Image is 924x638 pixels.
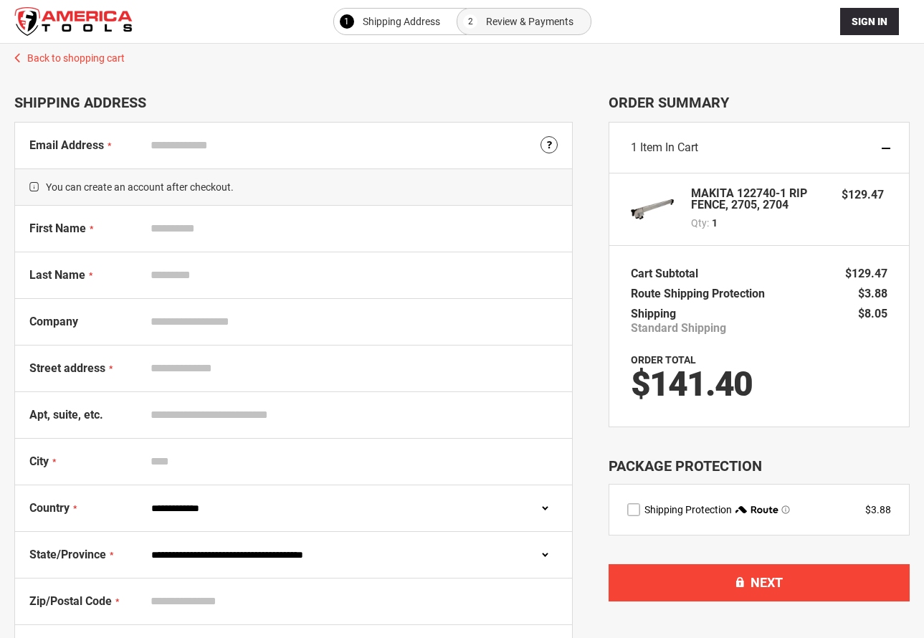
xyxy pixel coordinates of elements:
[644,504,732,515] span: Shipping Protection
[609,94,910,111] span: Order Summary
[609,456,910,477] div: Package Protection
[631,284,772,304] th: Route Shipping Protection
[840,8,899,35] button: Sign In
[29,315,78,328] span: Company
[29,548,106,561] span: State/Province
[631,188,674,231] img: MAKITA 122740-1 RIP FENCE, 2705, 2704
[631,264,705,284] th: Cart Subtotal
[29,268,85,282] span: Last Name
[14,7,133,36] a: store logo
[631,141,637,154] span: 1
[691,188,827,211] strong: MAKITA 122740-1 RIP FENCE, 2705, 2704
[712,216,718,230] span: 1
[691,217,707,229] span: Qty
[29,138,104,152] span: Email Address
[29,361,105,375] span: Street address
[631,307,676,320] span: Shipping
[858,307,887,320] span: $8.05
[842,188,884,201] span: $129.47
[631,363,752,404] span: $141.40
[609,564,910,601] button: Next
[627,503,891,517] div: route shipping protection selector element
[845,267,887,280] span: $129.47
[29,408,103,422] span: Apt, suite, etc.
[14,7,133,36] img: America Tools
[29,501,70,515] span: Country
[363,13,440,30] span: Shipping Address
[29,594,112,608] span: Zip/Postal Code
[15,168,572,206] span: You can create an account after checkout.
[865,503,891,517] div: $3.88
[858,287,887,300] span: $3.88
[631,354,696,366] strong: Order Total
[631,321,726,335] span: Standard Shipping
[344,13,349,30] span: 1
[29,454,49,468] span: City
[486,13,573,30] span: Review & Payments
[468,13,473,30] span: 2
[640,141,698,154] span: Item in Cart
[751,575,783,590] span: Next
[852,16,887,27] span: Sign In
[29,222,86,235] span: First Name
[14,94,573,111] div: Shipping Address
[781,505,790,514] span: Learn more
